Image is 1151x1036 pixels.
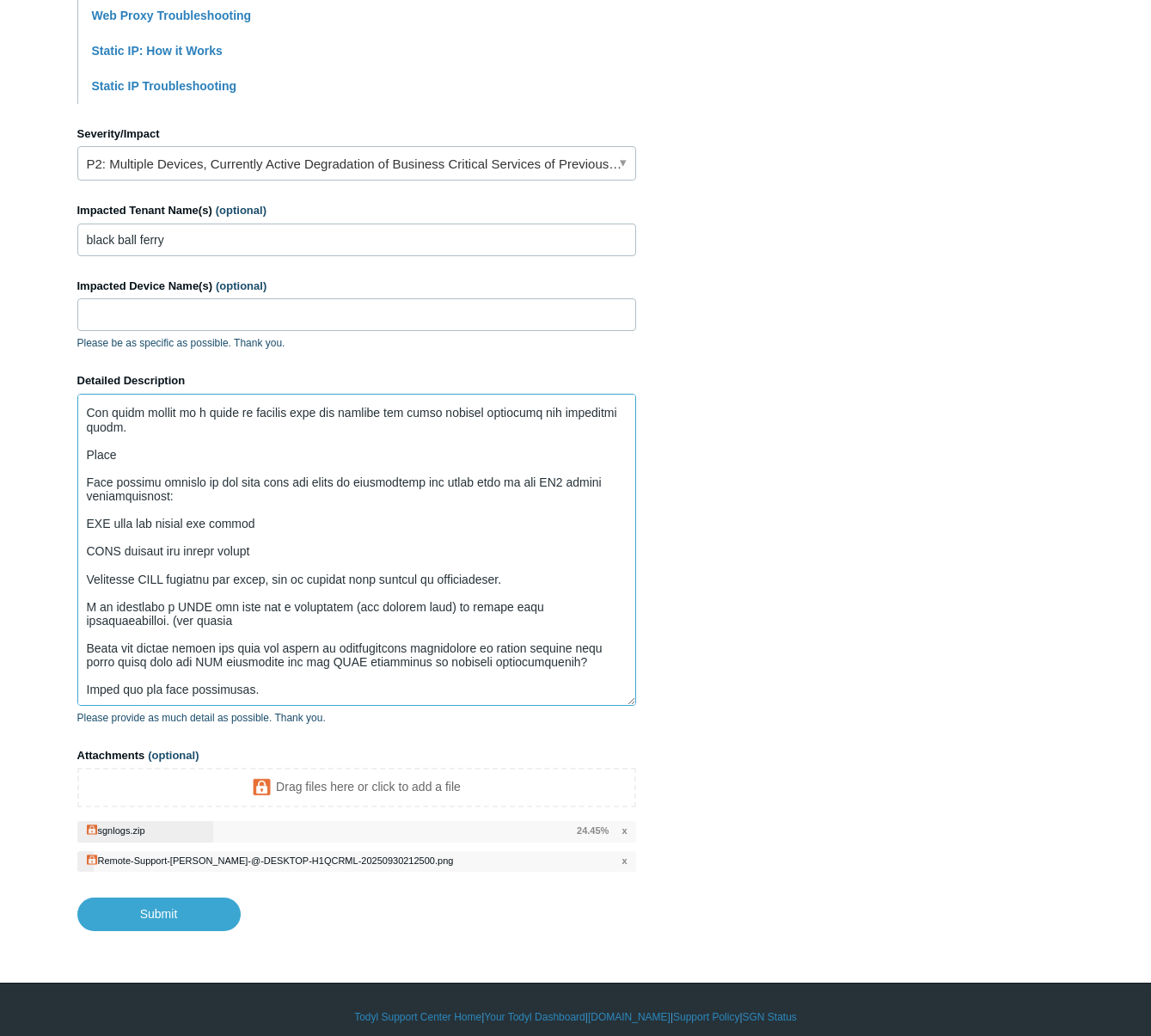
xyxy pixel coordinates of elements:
a: SGN Status [743,1009,797,1025]
p: Please provide as much detail as possible. Thank you. [77,710,636,726]
a: Web Proxy Troubleshooting [92,9,252,22]
div: Remote-Support-[PERSON_NAME]-@-DESKTOP-H1QCRML-20250930212500.png [98,855,454,866]
a: P2: Multiple Devices, Currently Active Degradation of Business Critical Services of Previously Wo... [77,146,636,181]
span: (optional) [216,279,266,292]
label: Impacted Device Name(s) [77,278,636,295]
a: Static IP Troubleshooting [92,79,237,93]
a: [DOMAIN_NAME] [588,1009,670,1025]
input: Submit [77,898,241,930]
label: Detailed Description [77,372,636,389]
label: Severity/Impact [77,126,636,143]
a: Your Todyl Dashboard [484,1009,585,1025]
a: Support Policy [673,1009,739,1025]
label: Attachments [77,747,636,764]
label: Impacted Tenant Name(s) [77,202,636,219]
span: x [621,854,627,868]
span: 24.45% [577,824,609,838]
span: (optional) [148,749,199,762]
span: x [621,824,627,838]
span: (optional) [216,204,266,217]
a: Static IP: How it Works [92,44,223,58]
p: Please be as specific as possible. Thank you. [77,335,636,351]
div: | | | | [77,1009,1074,1025]
a: Todyl Support Center Home [354,1009,481,1025]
